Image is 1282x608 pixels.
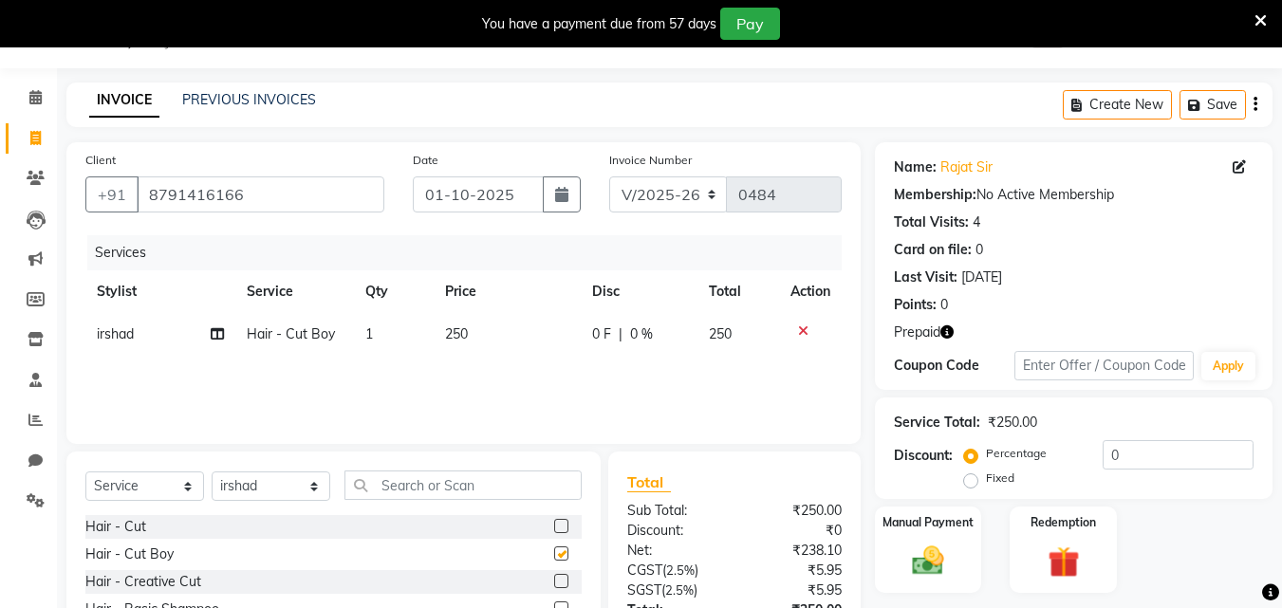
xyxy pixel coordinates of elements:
[627,562,662,579] span: CGST
[613,580,734,600] div: ( )
[137,176,384,212] input: Search by Name/Mobile/Email/Code
[894,185,1254,205] div: No Active Membership
[894,212,969,232] div: Total Visits:
[894,240,972,260] div: Card on file:
[1031,514,1096,531] label: Redemption
[445,325,468,342] span: 250
[365,325,373,342] span: 1
[1038,543,1089,581] img: _gift.svg
[85,270,235,313] th: Stylist
[709,325,732,342] span: 250
[482,14,716,34] div: You have a payment due from 57 days
[720,8,780,40] button: Pay
[85,517,146,537] div: Hair - Cut
[613,521,734,541] div: Discount:
[613,541,734,561] div: Net:
[1180,90,1246,120] button: Save
[975,240,983,260] div: 0
[894,322,940,342] span: Prepaid
[613,501,734,521] div: Sub Total:
[1014,351,1194,380] input: Enter Offer / Coupon Code
[182,91,316,108] a: PREVIOUS INVOICES
[734,501,856,521] div: ₹250.00
[666,562,695,578] span: 2.5%
[986,470,1014,487] label: Fixed
[894,413,980,433] div: Service Total:
[940,157,993,177] a: Rajat Sir
[1063,90,1172,120] button: Create New
[894,356,1013,376] div: Coupon Code
[85,152,116,169] label: Client
[665,582,694,598] span: 2.5%
[894,267,957,287] div: Last Visit:
[902,543,954,579] img: _cash.svg
[434,270,581,313] th: Price
[973,212,980,232] div: 4
[354,270,434,313] th: Qty
[85,572,201,592] div: Hair - Creative Cut
[344,470,582,500] input: Search or Scan
[581,270,697,313] th: Disc
[779,270,842,313] th: Action
[734,521,856,541] div: ₹0
[235,270,355,313] th: Service
[609,152,692,169] label: Invoice Number
[988,413,1037,433] div: ₹250.00
[613,561,734,580] div: ( )
[87,235,856,270] div: Services
[630,324,653,344] span: 0 %
[85,176,139,212] button: +91
[627,581,661,599] span: SGST
[734,580,856,600] div: ₹5.95
[940,295,948,315] div: 0
[89,83,159,118] a: INVOICE
[619,324,622,344] span: |
[627,472,671,492] span: Total
[734,541,856,561] div: ₹238.10
[1201,352,1255,380] button: Apply
[592,324,611,344] span: 0 F
[894,446,953,466] div: Discount:
[961,267,1002,287] div: [DATE]
[85,544,174,564] div: Hair - Cut Boy
[413,152,438,169] label: Date
[986,445,1047,462] label: Percentage
[97,325,134,342] span: irshad
[734,561,856,580] div: ₹5.95
[894,295,937,315] div: Points:
[894,185,976,205] div: Membership:
[894,157,937,177] div: Name:
[883,514,974,531] label: Manual Payment
[247,325,335,342] span: Hair - Cut Boy
[697,270,780,313] th: Total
